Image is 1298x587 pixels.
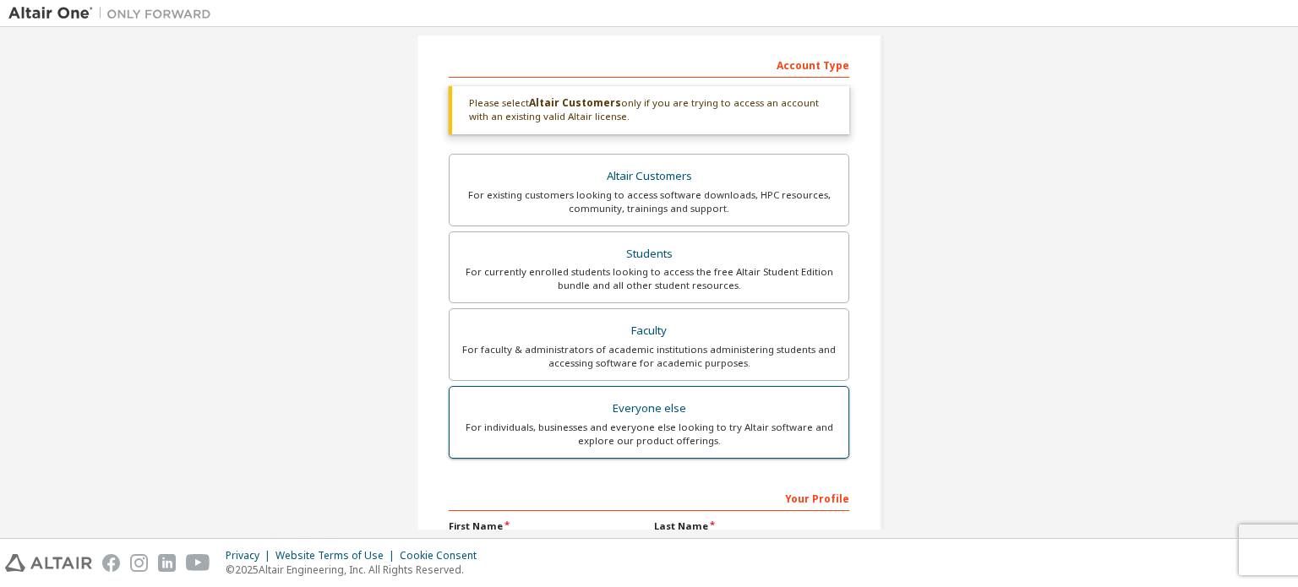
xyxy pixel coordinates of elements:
div: For faculty & administrators of academic institutions administering students and accessing softwa... [460,343,838,370]
div: For currently enrolled students looking to access the free Altair Student Edition bundle and all ... [460,265,838,292]
div: Privacy [226,549,275,563]
div: Students [460,242,838,266]
label: First Name [449,519,644,533]
div: Please select only if you are trying to access an account with an existing valid Altair license. [449,86,849,134]
div: Everyone else [460,397,838,421]
div: Cookie Consent [400,549,487,563]
img: youtube.svg [186,554,210,572]
b: Altair Customers [529,95,621,110]
div: Account Type [449,51,849,78]
div: Altair Customers [460,165,838,188]
div: For existing customers looking to access software downloads, HPC resources, community, trainings ... [460,188,838,215]
div: Website Terms of Use [275,549,400,563]
div: Your Profile [449,484,849,511]
div: Faculty [460,319,838,343]
img: Altair One [8,5,220,22]
div: For individuals, businesses and everyone else looking to try Altair software and explore our prod... [460,421,838,448]
p: © 2025 Altair Engineering, Inc. All Rights Reserved. [226,563,487,577]
img: linkedin.svg [158,554,176,572]
img: instagram.svg [130,554,148,572]
label: Last Name [654,519,849,533]
img: facebook.svg [102,554,120,572]
img: altair_logo.svg [5,554,92,572]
